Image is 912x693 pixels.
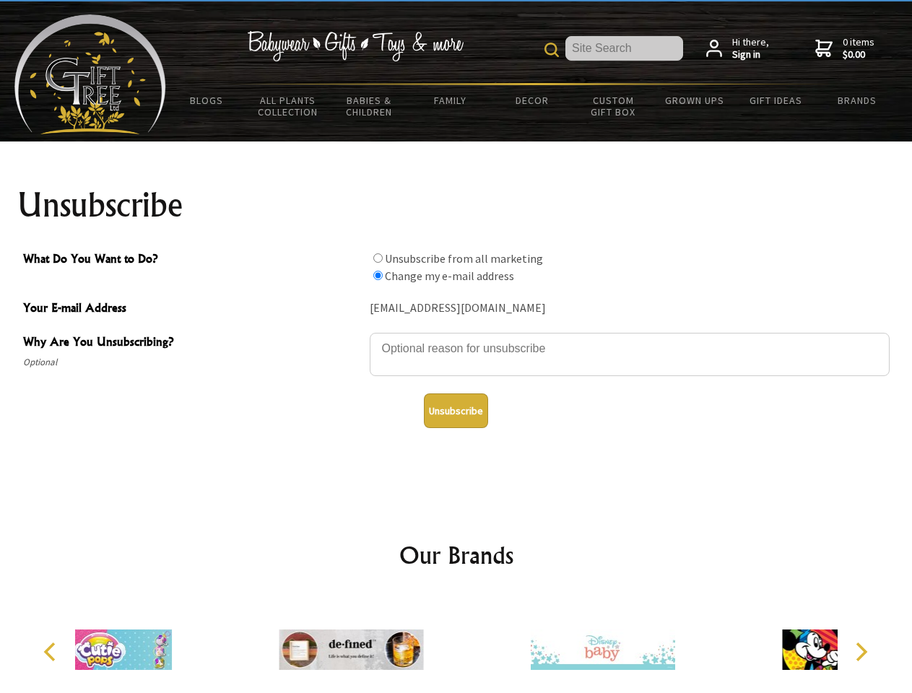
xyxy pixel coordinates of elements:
a: Family [410,85,492,115]
a: Babies & Children [329,85,410,127]
a: Grown Ups [653,85,735,115]
textarea: Why Are You Unsubscribing? [370,333,890,376]
span: What Do You Want to Do? [23,250,362,271]
input: What Do You Want to Do? [373,271,383,280]
strong: $0.00 [843,48,874,61]
button: Unsubscribe [424,393,488,428]
h1: Unsubscribe [17,188,895,222]
a: Gift Ideas [735,85,817,115]
input: Site Search [565,36,683,61]
span: Your E-mail Address [23,299,362,320]
button: Previous [36,636,68,668]
h2: Our Brands [29,538,884,572]
a: Hi there,Sign in [706,36,769,61]
a: All Plants Collection [248,85,329,127]
input: What Do You Want to Do? [373,253,383,263]
a: 0 items$0.00 [815,36,874,61]
button: Next [845,636,877,668]
img: product search [544,43,559,57]
img: Babywear - Gifts - Toys & more [247,31,464,61]
span: 0 items [843,35,874,61]
img: Babyware - Gifts - Toys and more... [14,14,166,134]
span: Why Are You Unsubscribing? [23,333,362,354]
span: Optional [23,354,362,371]
a: BLOGS [166,85,248,115]
span: Hi there, [732,36,769,61]
a: Custom Gift Box [573,85,654,127]
a: Brands [817,85,898,115]
div: [EMAIL_ADDRESS][DOMAIN_NAME] [370,297,890,320]
label: Change my e-mail address [385,269,514,283]
a: Decor [491,85,573,115]
strong: Sign in [732,48,769,61]
label: Unsubscribe from all marketing [385,251,543,266]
